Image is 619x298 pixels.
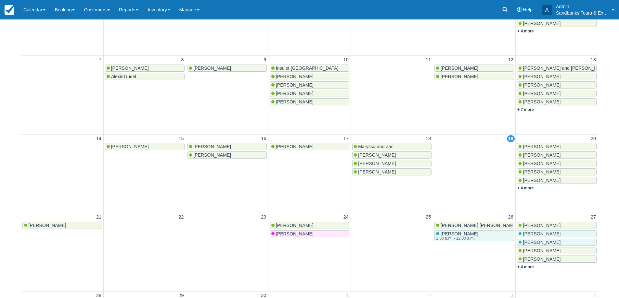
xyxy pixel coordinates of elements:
[441,223,517,228] span: [PERSON_NAME] [PERSON_NAME]
[517,168,597,175] a: [PERSON_NAME]
[517,90,597,97] a: [PERSON_NAME]
[193,66,231,71] span: [PERSON_NAME]
[517,81,597,89] a: [PERSON_NAME]
[523,91,561,96] span: [PERSON_NAME]
[270,222,349,229] a: [PERSON_NAME]
[556,3,608,10] p: Admin
[517,143,597,150] a: [PERSON_NAME]
[5,5,14,15] img: checkfront-main-nav-mini-logo.png
[276,99,314,104] span: [PERSON_NAME]
[29,223,66,228] span: [PERSON_NAME]
[517,98,597,105] a: [PERSON_NAME]
[517,73,597,80] a: [PERSON_NAME]
[424,214,432,221] a: 25
[517,230,597,237] a: [PERSON_NAME]
[95,214,103,221] a: 21
[441,74,478,79] span: [PERSON_NAME]
[105,73,185,80] a: AlexisTrudel
[276,82,314,88] span: [PERSON_NAME]
[424,56,432,64] a: 11
[523,152,561,158] span: [PERSON_NAME]
[95,135,103,142] a: 14
[517,239,597,246] a: [PERSON_NAME]
[523,240,561,245] span: [PERSON_NAME]
[111,66,149,71] span: [PERSON_NAME]
[276,74,314,79] span: [PERSON_NAME]
[180,56,185,64] a: 8
[434,73,514,80] a: [PERSON_NAME]
[177,135,185,142] a: 15
[262,56,267,64] a: 9
[517,222,597,229] a: [PERSON_NAME]
[193,152,231,158] span: [PERSON_NAME]
[352,151,432,159] a: [PERSON_NAME]
[260,135,267,142] a: 16
[358,144,393,149] span: Maryssa and Zac
[352,160,432,167] a: [PERSON_NAME]
[342,214,350,221] a: 24
[517,265,534,269] a: + 4 more
[517,160,597,167] a: [PERSON_NAME]
[358,152,396,158] span: [PERSON_NAME]
[441,66,478,71] span: [PERSON_NAME]
[523,178,561,183] span: [PERSON_NAME]
[589,214,597,221] a: 27
[523,161,561,166] span: [PERSON_NAME]
[507,135,515,142] a: 19
[111,74,136,79] span: AlexisTrudel
[517,29,534,33] a: + 4 more
[434,65,514,72] a: [PERSON_NAME]
[517,107,534,112] a: + 7 more
[517,177,597,184] a: [PERSON_NAME]
[270,73,349,80] a: [PERSON_NAME]
[342,56,350,64] a: 10
[523,256,561,262] span: [PERSON_NAME]
[276,231,314,236] span: [PERSON_NAME]
[187,143,267,150] a: [PERSON_NAME]
[523,144,561,149] span: [PERSON_NAME]
[441,231,478,236] span: [PERSON_NAME]
[270,81,349,89] a: [PERSON_NAME]
[523,248,561,253] span: [PERSON_NAME]
[434,230,514,241] a: [PERSON_NAME]2:00 p.m. - 12:00 a.m.
[105,65,185,72] a: [PERSON_NAME]
[517,256,597,263] a: [PERSON_NAME]
[270,90,349,97] a: [PERSON_NAME]
[358,161,396,166] span: [PERSON_NAME]
[276,144,314,149] span: [PERSON_NAME]
[177,214,185,221] a: 22
[111,144,149,149] span: [PERSON_NAME]
[589,135,597,142] a: 20
[507,56,515,64] a: 12
[352,168,432,175] a: [PERSON_NAME]
[352,143,432,150] a: Maryssa and Zac
[270,98,349,105] a: [PERSON_NAME]
[187,151,267,159] a: [PERSON_NAME]
[424,135,432,142] a: 18
[523,223,561,228] span: [PERSON_NAME]
[358,169,396,174] span: [PERSON_NAME]
[523,169,561,174] span: [PERSON_NAME]
[434,222,514,229] a: [PERSON_NAME] [PERSON_NAME]
[517,65,597,72] a: [PERSON_NAME] and [PERSON_NAME]
[556,10,608,16] p: Sandbanks Tours & Experiences
[193,144,231,149] span: [PERSON_NAME]
[276,66,339,71] span: Insulet [GEOGRAPHIC_DATA]
[542,5,552,15] div: A
[105,143,185,150] a: [PERSON_NAME]
[276,91,314,96] span: [PERSON_NAME]
[270,65,349,72] a: Insulet [GEOGRAPHIC_DATA]
[589,56,597,64] a: 13
[187,65,267,72] a: [PERSON_NAME]
[507,214,515,221] a: 26
[260,214,267,221] a: 23
[523,82,561,88] span: [PERSON_NAME]
[523,66,609,71] span: [PERSON_NAME] and [PERSON_NAME]
[270,230,349,237] a: [PERSON_NAME]
[517,20,597,27] a: [PERSON_NAME]
[523,74,561,79] span: [PERSON_NAME]
[342,135,350,142] a: 17
[517,151,597,159] a: [PERSON_NAME]
[523,99,561,104] span: [PERSON_NAME]
[517,247,597,254] a: [PERSON_NAME]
